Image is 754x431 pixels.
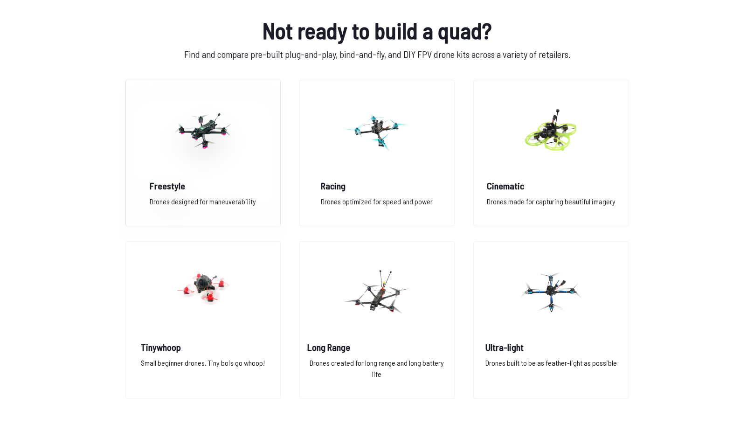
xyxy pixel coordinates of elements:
img: image of category [169,251,236,333]
p: Find and compare pre-built plug-and-play, bind-and-fly, and DIY FPV drone kits across a variety o... [124,47,631,61]
a: image of categoryLong RangeDrones created for long range and long battery life [299,241,455,399]
p: Drones optimized for speed and power [321,196,433,215]
img: image of category [343,251,410,333]
h2: Long Range [307,341,447,354]
a: image of categoryRacingDrones optimized for speed and power [299,80,455,226]
img: image of category [343,90,410,172]
p: Small beginner drones. Tiny bois go whoop! [141,357,265,387]
img: image of category [518,90,585,172]
p: Drones designed for maneuverability [150,196,256,215]
h2: Cinematic [487,179,616,192]
a: image of categoryFreestyleDrones designed for maneuverability [125,80,281,226]
a: image of categoryUltra-lightDrones built to be as feather-light as possible [473,241,629,399]
a: image of categoryTinywhoopSmall beginner drones. Tiny bois go whoop! [125,241,281,399]
p: Drones created for long range and long battery life [307,357,447,387]
h2: Freestyle [150,179,256,192]
h1: Not ready to build a quad? [124,14,631,47]
img: image of category [169,90,236,172]
p: Drones built to be as feather-light as possible [485,357,617,387]
h2: Ultra-light [485,341,617,354]
a: image of categoryCinematicDrones made for capturing beautiful imagery [473,80,629,226]
h2: Racing [321,179,433,192]
img: image of category [518,251,585,333]
p: Drones made for capturing beautiful imagery [487,196,616,215]
h2: Tinywhoop [141,341,265,354]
